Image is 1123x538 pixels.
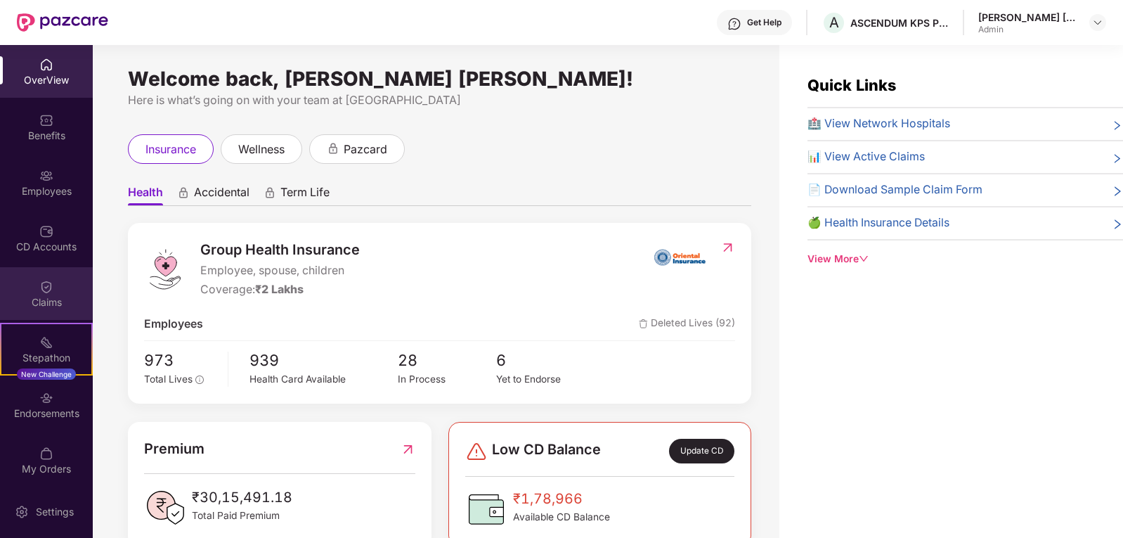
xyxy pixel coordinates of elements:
[513,510,610,525] span: Available CD Balance
[465,488,507,530] img: CDBalanceIcon
[128,91,751,109] div: Here is what’s going on with your team at [GEOGRAPHIC_DATA]
[465,440,488,463] img: svg+xml;base64,PHN2ZyBpZD0iRGFuZ2VyLTMyeDMyIiB4bWxucz0iaHR0cDovL3d3dy53My5vcmcvMjAwMC9zdmciIHdpZH...
[727,17,741,31] img: svg+xml;base64,PHN2ZyBpZD0iSGVscC0zMngzMiIgeG1sbnM9Imh0dHA6Ly93d3cudzMub3JnLzIwMDAvc3ZnIiB3aWR0aD...
[496,348,595,372] span: 6
[39,335,53,350] img: svg+xml;base64,PHN2ZyB4bWxucz0iaHR0cDovL3d3dy53My5vcmcvMjAwMC9zdmciIHdpZHRoPSIyMSIgaGVpZ2h0PSIyMC...
[128,73,751,84] div: Welcome back, [PERSON_NAME] [PERSON_NAME]!
[192,508,292,524] span: Total Paid Premium
[39,391,53,405] img: svg+xml;base64,PHN2ZyBpZD0iRW5kb3JzZW1lbnRzIiB4bWxucz0iaHR0cDovL3d3dy53My5vcmcvMjAwMC9zdmciIHdpZH...
[807,181,982,199] span: 📄 Download Sample Claim Form
[807,214,949,232] span: 🍏 Health Insurance Details
[398,372,496,388] div: In Process
[145,141,196,158] span: insurance
[669,439,734,463] div: Update CD
[1112,151,1123,166] span: right
[195,376,204,384] span: info-circle
[978,24,1077,35] div: Admin
[654,239,706,274] img: insurerIcon
[39,58,53,72] img: svg+xml;base64,PHN2ZyBpZD0iSG9tZSIgeG1sbnM9Imh0dHA6Ly93d3cudzMub3JnLzIwMDAvc3ZnIiB3aWR0aD0iMjAiIG...
[249,348,397,372] span: 939
[280,185,330,205] span: Term Life
[807,252,1123,267] div: View More
[144,373,193,385] span: Total Lives
[859,254,869,264] span: down
[496,372,595,388] div: Yet to Endorse
[200,281,360,299] div: Coverage:
[720,241,735,255] img: RedirectIcon
[255,283,304,296] span: ₹2 Lakhs
[264,186,276,199] div: animation
[144,348,218,372] span: 973
[39,169,53,183] img: svg+xml;base64,PHN2ZyBpZD0iRW1wbG95ZWVzIiB4bWxucz0iaHR0cDovL3d3dy53My5vcmcvMjAwMC9zdmciIHdpZHRoPS...
[398,348,496,372] span: 28
[177,186,190,199] div: animation
[492,439,601,463] span: Low CD Balance
[327,142,339,155] div: animation
[807,148,925,166] span: 📊 View Active Claims
[238,141,285,158] span: wellness
[1112,118,1123,133] span: right
[194,185,249,205] span: Accidental
[200,262,360,280] span: Employee, spouse, children
[513,488,610,510] span: ₹1,78,966
[850,16,949,30] div: ASCENDUM KPS PRIVATE LIMITED
[807,76,896,94] span: Quick Links
[344,141,387,158] span: pazcard
[747,17,781,28] div: Get Help
[39,447,53,461] img: svg+xml;base64,PHN2ZyBpZD0iTXlfT3JkZXJzIiBkYXRhLW5hbWU9Ik15IE9yZGVycyIgeG1sbnM9Imh0dHA6Ly93d3cudz...
[249,372,397,388] div: Health Card Available
[639,316,735,333] span: Deleted Lives (92)
[128,185,163,205] span: Health
[639,319,648,328] img: deleteIcon
[829,14,839,31] span: A
[192,487,292,508] span: ₹30,15,491.18
[15,505,29,519] img: svg+xml;base64,PHN2ZyBpZD0iU2V0dGluZy0yMHgyMCIgeG1sbnM9Imh0dHA6Ly93d3cudzMub3JnLzIwMDAvc3ZnIiB3aW...
[39,224,53,238] img: svg+xml;base64,PHN2ZyBpZD0iQ0RfQWNjb3VudHMiIGRhdGEtbmFtZT0iQ0QgQWNjb3VudHMiIHhtbG5zPSJodHRwOi8vd3...
[144,438,205,460] span: Premium
[17,13,108,32] img: New Pazcare Logo
[144,487,186,529] img: PaidPremiumIcon
[39,113,53,127] img: svg+xml;base64,PHN2ZyBpZD0iQmVuZWZpdHMiIHhtbG5zPSJodHRwOi8vd3d3LnczLm9yZy8yMDAwL3N2ZyIgd2lkdGg9Ij...
[1112,217,1123,232] span: right
[1112,184,1123,199] span: right
[1092,17,1103,28] img: svg+xml;base64,PHN2ZyBpZD0iRHJvcGRvd24tMzJ4MzIiIHhtbG5zPSJodHRwOi8vd3d3LnczLm9yZy8yMDAwL3N2ZyIgd2...
[144,248,186,290] img: logo
[401,438,415,460] img: RedirectIcon
[807,115,950,133] span: 🏥 View Network Hospitals
[1,351,91,365] div: Stepathon
[32,505,78,519] div: Settings
[978,11,1077,24] div: [PERSON_NAME] [PERSON_NAME]
[144,316,203,333] span: Employees
[200,239,360,261] span: Group Health Insurance
[39,280,53,294] img: svg+xml;base64,PHN2ZyBpZD0iQ2xhaW0iIHhtbG5zPSJodHRwOi8vd3d3LnczLm9yZy8yMDAwL3N2ZyIgd2lkdGg9IjIwIi...
[17,369,76,380] div: New Challenge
